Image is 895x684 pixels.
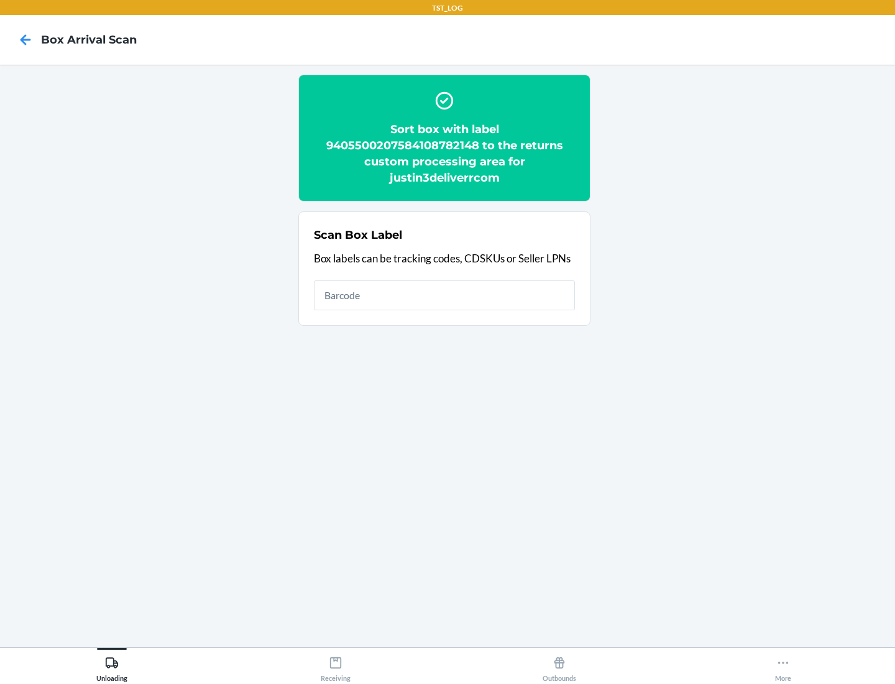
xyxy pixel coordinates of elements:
[432,2,463,14] p: TST_LOG
[314,121,575,186] h2: Sort box with label 9405500207584108782148 to the returns custom processing area for justin3deliv...
[41,32,137,48] h4: Box Arrival Scan
[224,648,447,682] button: Receiving
[543,651,576,682] div: Outbounds
[321,651,351,682] div: Receiving
[671,648,895,682] button: More
[314,251,575,267] p: Box labels can be tracking codes, CDSKUs or Seller LPNs
[96,651,127,682] div: Unloading
[314,280,575,310] input: Barcode
[775,651,791,682] div: More
[447,648,671,682] button: Outbounds
[314,227,402,243] h2: Scan Box Label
